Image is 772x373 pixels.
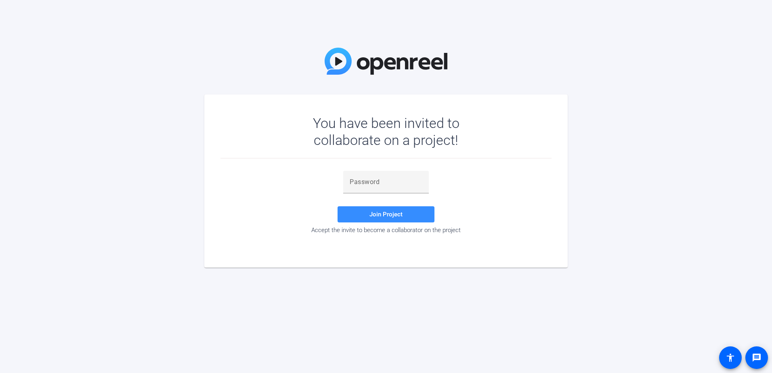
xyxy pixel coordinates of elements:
[350,177,422,187] input: Password
[325,48,447,75] img: OpenReel Logo
[752,353,762,363] mat-icon: message
[369,211,403,218] span: Join Project
[726,353,735,363] mat-icon: accessibility
[220,226,552,234] div: Accept the invite to become a collaborator on the project
[289,115,483,149] div: You have been invited to collaborate on a project!
[338,206,434,222] button: Join Project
